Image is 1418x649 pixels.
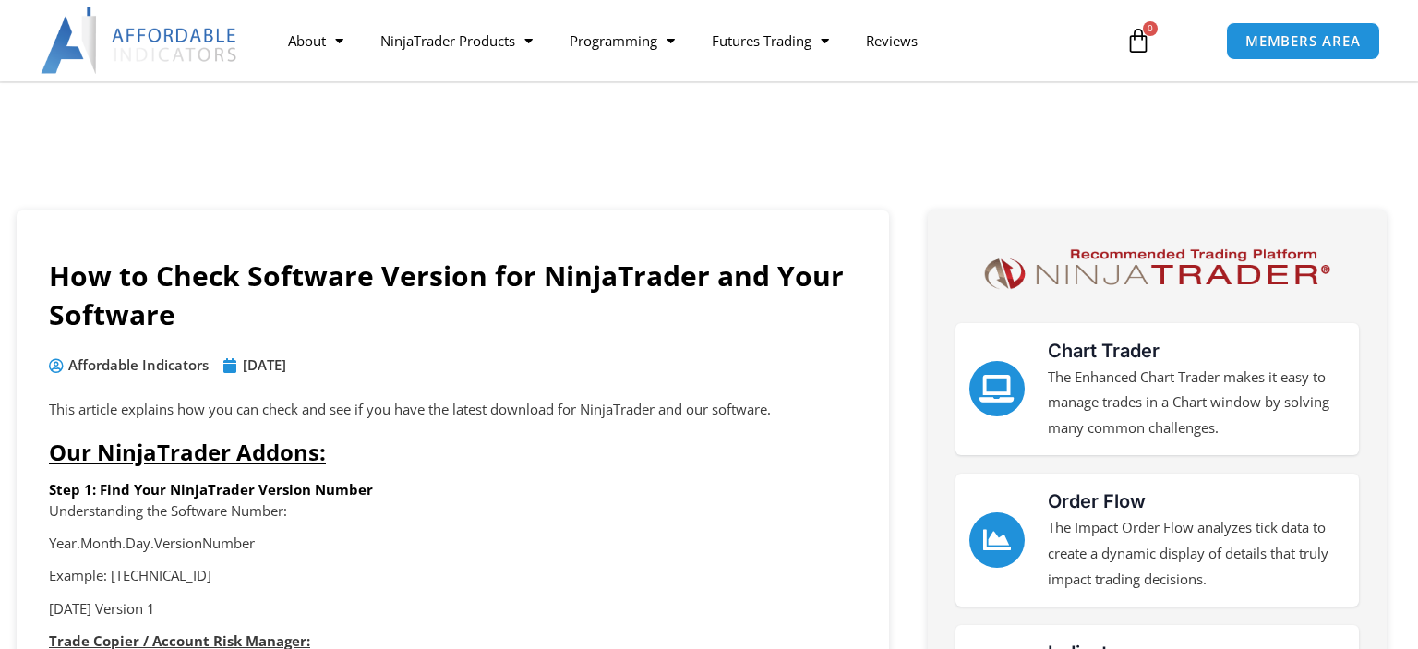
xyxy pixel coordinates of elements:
[49,563,857,589] p: Example: [TECHNICAL_ID]
[1245,34,1361,48] span: MEMBERS AREA
[49,397,857,423] p: This article explains how you can check and see if you have the latest download for NinjaTrader a...
[41,7,239,74] img: LogoAI | Affordable Indicators – NinjaTrader
[49,596,857,622] p: [DATE] Version 1
[1226,22,1380,60] a: MEMBERS AREA
[49,499,857,524] p: Understanding the Software Number:
[270,19,1107,62] nav: Menu
[1048,365,1345,442] p: The Enhanced Chart Trader makes it easy to manage trades in a Chart window by solving many common...
[243,355,286,374] time: [DATE]
[1098,14,1179,67] a: 0
[551,19,693,62] a: Programming
[270,19,362,62] a: About
[49,481,857,499] h6: Step 1: Find Your NinjaTrader Version Number
[64,353,209,379] span: Affordable Indicators
[49,531,857,557] p: Year.Month.Day.VersionNumber
[362,19,551,62] a: NinjaTrader Products
[969,512,1025,568] a: Order Flow
[1048,340,1160,362] a: Chart Trader
[1048,515,1345,593] p: The Impact Order Flow analyzes tick data to create a dynamic display of details that truly impact...
[1048,490,1146,512] a: Order Flow
[976,243,1339,295] img: NinjaTrader Logo | Affordable Indicators – NinjaTrader
[49,257,857,334] h1: How to Check Software Version for NinjaTrader and Your Software
[49,437,326,467] span: Our NinjaTrader Addons:
[1143,21,1158,36] span: 0
[969,361,1025,416] a: Chart Trader
[693,19,847,62] a: Futures Trading
[847,19,936,62] a: Reviews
